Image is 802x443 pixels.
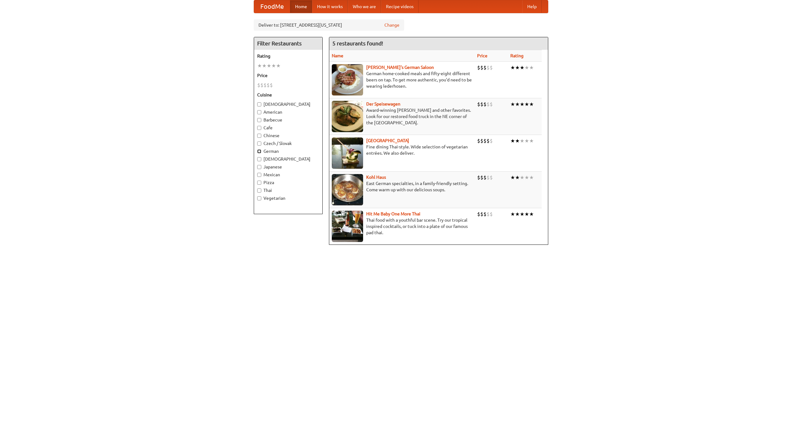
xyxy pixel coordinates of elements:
img: satay.jpg [332,137,363,169]
label: German [257,148,319,154]
li: $ [477,64,480,71]
h5: Cuisine [257,92,319,98]
a: Name [332,53,343,58]
label: Chinese [257,132,319,139]
input: Mexican [257,173,261,177]
li: ★ [529,137,534,144]
input: Pizza [257,181,261,185]
li: $ [480,211,483,218]
a: Who we are [348,0,381,13]
a: FoodMe [254,0,290,13]
li: ★ [267,62,271,69]
li: ★ [510,174,515,181]
li: ★ [515,64,520,71]
label: Thai [257,187,319,193]
label: Japanese [257,164,319,170]
li: $ [487,64,490,71]
a: Hit Me Baby One More Thai [366,211,420,216]
li: $ [480,137,483,144]
li: ★ [510,101,515,108]
li: ★ [510,211,515,218]
li: ★ [520,137,524,144]
input: Vegetarian [257,196,261,200]
li: ★ [520,64,524,71]
a: Price [477,53,487,58]
li: ★ [520,101,524,108]
li: $ [263,82,267,89]
input: Thai [257,188,261,193]
h5: Price [257,72,319,79]
label: Czech / Slovak [257,140,319,147]
input: American [257,110,261,114]
li: $ [483,64,487,71]
li: $ [480,64,483,71]
h4: Filter Restaurants [254,37,322,50]
label: American [257,109,319,115]
img: esthers.jpg [332,64,363,95]
a: [GEOGRAPHIC_DATA] [366,138,409,143]
li: $ [490,174,493,181]
p: Award-winning [PERSON_NAME] and other favorites. Look for our restored food truck in the NE corne... [332,107,472,126]
a: Change [384,22,399,28]
li: ★ [257,62,262,69]
li: $ [260,82,263,89]
input: Czech / Slovak [257,142,261,146]
li: $ [270,82,273,89]
h5: Rating [257,53,319,59]
li: ★ [529,101,534,108]
li: ★ [529,174,534,181]
li: $ [477,101,480,108]
input: Barbecue [257,118,261,122]
a: Help [522,0,542,13]
li: ★ [524,64,529,71]
li: ★ [524,101,529,108]
ng-pluralize: 5 restaurants found! [332,40,383,46]
input: German [257,149,261,153]
label: Barbecue [257,117,319,123]
input: Cafe [257,126,261,130]
li: ★ [515,101,520,108]
label: [DEMOGRAPHIC_DATA] [257,156,319,162]
li: $ [487,174,490,181]
li: $ [490,64,493,71]
input: [DEMOGRAPHIC_DATA] [257,102,261,106]
li: $ [267,82,270,89]
li: $ [257,82,260,89]
li: $ [490,137,493,144]
a: [PERSON_NAME]'s German Saloon [366,65,434,70]
label: Mexican [257,172,319,178]
li: $ [480,174,483,181]
a: Kohl Haus [366,175,386,180]
li: ★ [515,137,520,144]
li: ★ [510,64,515,71]
li: $ [487,101,490,108]
li: $ [487,137,490,144]
img: speisewagen.jpg [332,101,363,132]
li: $ [490,211,493,218]
a: Recipe videos [381,0,419,13]
li: ★ [515,211,520,218]
label: Vegetarian [257,195,319,201]
a: Home [290,0,312,13]
li: ★ [524,211,529,218]
input: Chinese [257,134,261,138]
input: [DEMOGRAPHIC_DATA] [257,157,261,161]
img: babythai.jpg [332,211,363,242]
li: $ [483,137,487,144]
label: Cafe [257,125,319,131]
p: Fine dining Thai-style. Wide selection of vegetarian entrées. We also deliver. [332,144,472,156]
li: $ [487,211,490,218]
img: kohlhaus.jpg [332,174,363,205]
label: Pizza [257,179,319,186]
li: $ [477,137,480,144]
p: East German specialties, in a family-friendly setting. Come warm up with our delicious soups. [332,180,472,193]
li: ★ [524,174,529,181]
div: Deliver to: [STREET_ADDRESS][US_STATE] [254,19,404,31]
li: $ [477,174,480,181]
a: Rating [510,53,523,58]
b: Der Speisewagen [366,101,400,106]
